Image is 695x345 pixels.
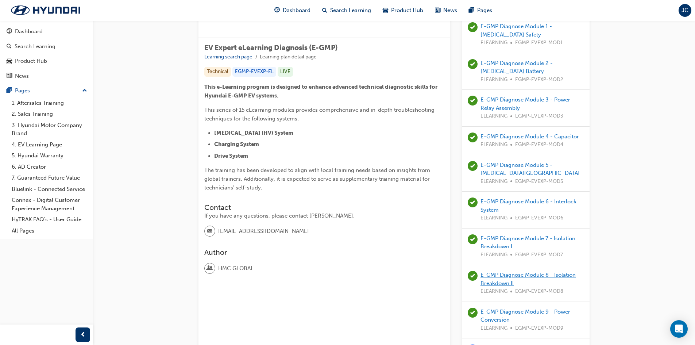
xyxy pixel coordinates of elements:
[670,320,688,338] div: Open Intercom Messenger
[232,67,276,77] div: EGMP-EVEXP-EL
[204,54,252,60] a: Learning search page
[383,6,388,15] span: car-icon
[480,76,507,84] span: ELEARNING
[515,251,563,259] span: EGMP-EVEXP-MOD7
[480,235,575,250] a: E-GMP Diagnose Module 7 - Isolation Breakdown I
[7,58,12,65] span: car-icon
[9,108,90,120] a: 2. Sales Training
[480,272,576,287] a: E-GMP Diagnose Module 8 - Isolation Breakdown II
[82,86,87,96] span: up-icon
[260,53,317,61] li: Learning plan detail page
[204,67,231,77] div: Technical
[3,84,90,97] button: Pages
[468,133,478,142] span: learningRecordVerb_PASS-icon
[269,3,316,18] a: guage-iconDashboard
[391,6,423,15] span: Product Hub
[480,214,507,222] span: ELEARNING
[429,3,463,18] a: news-iconNews
[515,214,563,222] span: EGMP-EVEXP-MOD6
[80,330,86,340] span: prev-icon
[468,234,478,244] span: learningRecordVerb_PASS-icon
[322,6,327,15] span: search-icon
[7,88,12,94] span: pages-icon
[218,264,254,273] span: HMC GLOBAL
[468,198,478,207] span: learningRecordVerb_PASS-icon
[7,28,12,35] span: guage-icon
[278,67,293,77] div: LIVE
[515,76,563,84] span: EGMP-EVEXP-MOD2
[204,248,444,257] h3: Author
[480,133,579,140] a: E-GMP Diagnose Module 4 - Capacitor
[9,195,90,214] a: Connex - Digital Customer Experience Management
[214,153,248,159] span: Drive System
[515,324,563,333] span: EGMP-EVEXP-MOD9
[463,3,498,18] a: pages-iconPages
[3,40,90,53] a: Search Learning
[9,172,90,184] a: 7. Guaranteed Future Value
[9,97,90,109] a: 1. Aftersales Training
[480,23,552,38] a: E-GMP Diagnose Module 1 - [MEDICAL_DATA] Safety
[515,177,563,186] span: EGMP-EVEXP-MOD5
[515,39,563,47] span: EGMP-EVEXP-MOD1
[477,6,492,15] span: Pages
[515,287,563,296] span: EGMP-EVEXP-MOD8
[9,214,90,225] a: HyTRAK FAQ's - User Guide
[9,161,90,173] a: 6. AD Creator
[4,3,88,18] img: Trak
[274,6,280,15] span: guage-icon
[480,141,507,149] span: ELEARNING
[480,39,507,47] span: ELEARNING
[480,308,570,323] a: E-GMP Diagnose Module 9 - Power Conversion
[204,212,444,220] div: If you have any questions, please contact [PERSON_NAME].
[515,141,563,149] span: EGMP-EVEXP-MOD4
[15,87,30,95] div: Pages
[3,23,90,84] button: DashboardSearch LearningProduct HubNews
[468,161,478,171] span: learningRecordVerb_PASS-icon
[15,72,29,80] div: News
[3,54,90,68] a: Product Hub
[9,184,90,195] a: Bluelink - Connected Service
[9,120,90,139] a: 3. Hyundai Motor Company Brand
[480,96,570,111] a: E-GMP Diagnose Module 3 - Power Relay Assembly
[214,130,293,136] span: [MEDICAL_DATA] (HV) System
[7,43,12,50] span: search-icon
[9,150,90,161] a: 5. Hyundai Warranty
[480,324,507,333] span: ELEARNING
[468,308,478,318] span: learningRecordVerb_PASS-icon
[480,112,507,120] span: ELEARNING
[207,227,212,236] span: email-icon
[480,177,507,186] span: ELEARNING
[214,141,259,147] span: Charging System
[15,57,47,65] div: Product Hub
[377,3,429,18] a: car-iconProduct Hub
[7,73,12,80] span: news-icon
[330,6,371,15] span: Search Learning
[468,22,478,32] span: learningRecordVerb_PASS-icon
[480,198,576,213] a: E-GMP Diagnose Module 6 - Interlock System
[204,167,432,191] span: The training has been developed to align with local training needs based on insights from global ...
[480,60,553,75] a: E-GMP Diagnose Module 2 - [MEDICAL_DATA] Battery
[679,4,691,17] button: JC
[15,42,55,51] div: Search Learning
[480,287,507,296] span: ELEARNING
[469,6,474,15] span: pages-icon
[207,264,212,273] span: user-icon
[468,96,478,106] span: learningRecordVerb_PASS-icon
[15,27,43,36] div: Dashboard
[204,107,436,122] span: This series of 15 eLearning modules provides comprehensive and in-depth troubleshooting technique...
[204,43,338,52] span: EV Expert eLearning Diagnosis (E-GMP)
[480,162,580,177] a: E-GMP Diagnose Module 5 - [MEDICAL_DATA][GEOGRAPHIC_DATA]
[515,112,563,120] span: EGMP-EVEXP-MOD3
[443,6,457,15] span: News
[3,25,90,38] a: Dashboard
[682,6,688,15] span: JC
[316,3,377,18] a: search-iconSearch Learning
[9,225,90,237] a: All Pages
[218,227,309,235] span: [EMAIL_ADDRESS][DOMAIN_NAME]
[435,6,440,15] span: news-icon
[204,84,439,99] span: This e-Learning program is designed to enhance advanced technical diagnostic skills for Hyundai E...
[3,69,90,83] a: News
[480,251,507,259] span: ELEARNING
